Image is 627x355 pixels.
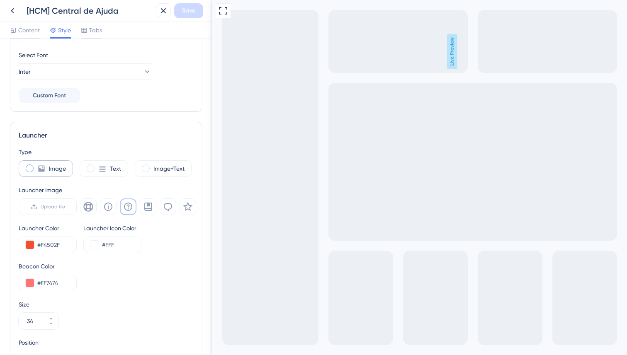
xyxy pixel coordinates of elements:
[19,50,194,60] div: Select Font
[41,203,65,210] span: Upload file
[49,164,66,174] label: Image
[19,130,194,140] div: Launcher
[19,2,75,12] span: Dúvida em Ciclos?
[19,223,77,233] div: Launcher Color
[89,25,102,35] span: Tabs
[19,299,194,309] div: Size
[27,5,153,17] div: [HCM] Central de Ajuda
[58,25,71,35] span: Style
[33,91,66,101] span: Custom Font
[19,67,31,77] span: Inter
[19,185,196,195] div: Launcher Image
[174,3,203,18] button: Save
[19,338,110,348] div: Position
[18,25,40,35] span: Content
[235,34,245,69] span: Live Preview
[104,7,118,20] div: close resource center
[80,4,83,11] div: 3
[19,63,151,80] button: Inter
[153,164,185,174] label: Image+Text
[110,164,121,174] label: Text
[83,223,141,233] div: Launcher Icon Color
[19,88,80,103] button: Custom Font
[19,261,194,271] div: Beacon Color
[19,147,194,157] div: Type
[182,6,195,16] span: Save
